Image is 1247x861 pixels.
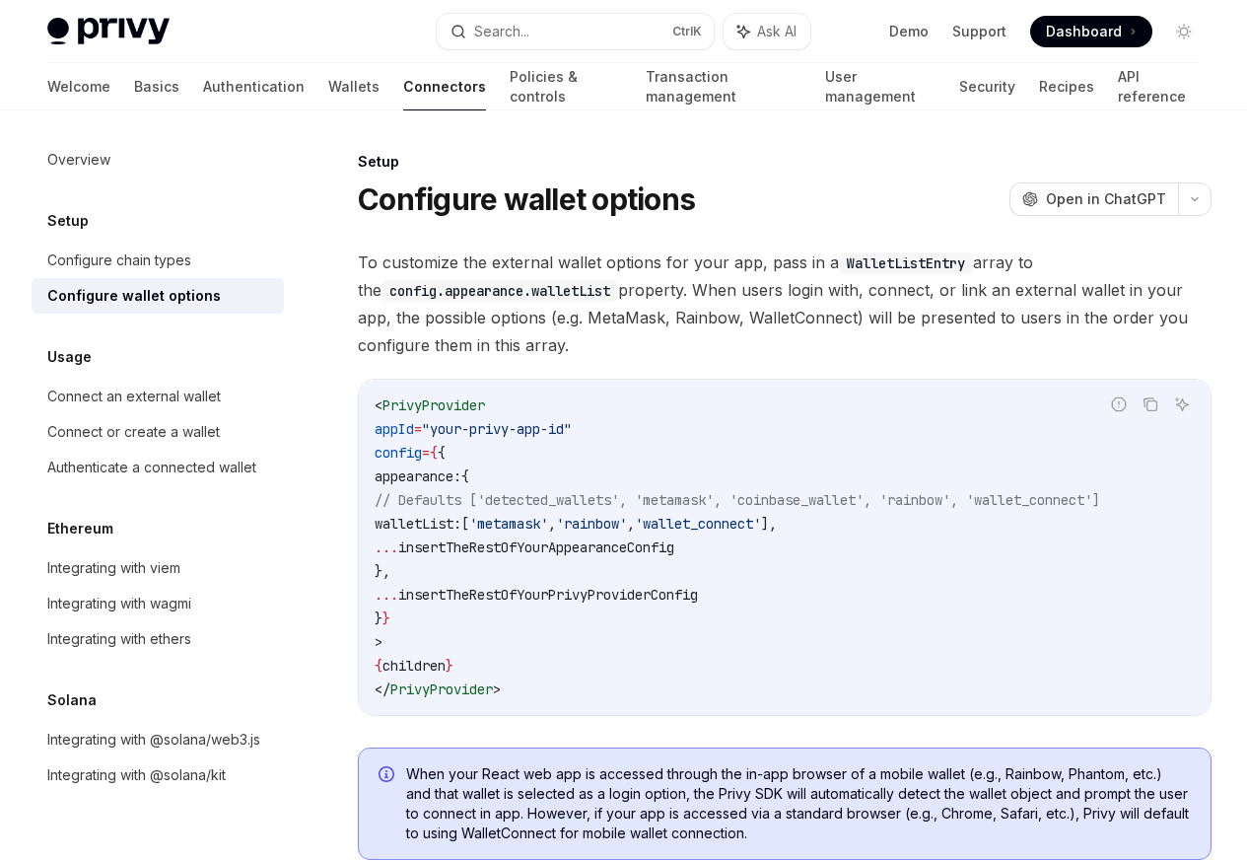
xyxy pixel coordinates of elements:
a: Policies & controls [510,63,622,110]
div: Integrating with @solana/web3.js [47,728,260,752]
span: { [430,444,438,462]
a: Integrating with @solana/web3.js [32,722,284,757]
span: , [548,515,556,533]
button: Report incorrect code [1106,392,1132,417]
code: config.appearance.walletList [381,280,618,302]
span: appearance: [375,467,461,485]
span: Open in ChatGPT [1046,189,1166,209]
a: Connectors [403,63,486,110]
a: Configure chain types [32,243,284,278]
span: ... [375,586,398,604]
span: > [493,681,501,698]
button: Toggle dark mode [1168,16,1200,47]
h5: Ethereum [47,517,113,540]
button: Copy the contents from the code block [1138,392,1163,417]
span: } [382,610,390,627]
span: 'rainbow' [556,515,627,533]
span: [ [461,515,469,533]
h5: Solana [47,688,97,712]
span: { [375,657,382,675]
span: "your-privy-app-id" [422,420,572,438]
span: Dashboard [1046,22,1122,41]
span: 'wallet_connect' [635,515,761,533]
a: Integrating with ethers [32,621,284,657]
span: , [627,515,635,533]
a: Integrating with @solana/kit [32,757,284,793]
h5: Usage [47,345,92,369]
a: Wallets [328,63,380,110]
div: Connect an external wallet [47,385,221,408]
a: Recipes [1039,63,1094,110]
a: Support [952,22,1006,41]
span: PrivyProvider [390,681,493,698]
a: API reference [1118,63,1200,110]
span: </ [375,681,390,698]
div: Search... [474,20,529,43]
span: When your React web app is accessed through the in-app browser of a mobile wallet (e.g., Rainbow,... [406,764,1191,843]
a: User management [825,63,935,110]
span: To customize the external wallet options for your app, pass in a array to the property. When user... [358,249,1212,359]
span: Ask AI [757,22,797,41]
a: Configure wallet options [32,278,284,314]
div: Configure wallet options [47,284,221,308]
a: Basics [134,63,179,110]
div: Integrating with @solana/kit [47,763,226,787]
span: = [422,444,430,462]
span: } [446,657,453,675]
span: Ctrl K [672,24,702,39]
div: Integrating with wagmi [47,592,191,615]
span: ], [761,515,777,533]
span: appId [375,420,414,438]
a: Dashboard [1030,16,1152,47]
span: insertTheRestOfYourPrivyProviderConfig [398,586,698,604]
span: }, [375,562,390,580]
h1: Configure wallet options [358,181,695,217]
span: ... [375,538,398,556]
img: light logo [47,18,170,45]
span: { [438,444,446,462]
a: Authenticate a connected wallet [32,450,284,485]
a: Integrating with viem [32,550,284,586]
div: Integrating with viem [47,556,180,580]
a: Authentication [203,63,305,110]
button: Ask AI [724,14,810,49]
div: Configure chain types [47,249,191,272]
a: Security [959,63,1015,110]
div: Setup [358,152,1212,172]
span: } [375,610,382,627]
button: Search...CtrlK [437,14,714,49]
span: walletList: [375,515,461,533]
svg: Info [379,766,398,786]
div: Overview [47,148,110,172]
span: < [375,396,382,414]
a: Demo [889,22,929,41]
a: Connect an external wallet [32,379,284,414]
span: children [382,657,446,675]
span: // Defaults ['detected_wallets', 'metamask', 'coinbase_wallet', 'rainbow', 'wallet_connect'] [375,491,1100,509]
div: Integrating with ethers [47,627,191,651]
button: Ask AI [1169,392,1195,417]
span: = [414,420,422,438]
div: Authenticate a connected wallet [47,456,256,479]
span: insertTheRestOfYourAppearanceConfig [398,538,674,556]
h5: Setup [47,209,89,233]
div: Connect or create a wallet [47,420,220,444]
code: WalletListEntry [839,252,973,274]
button: Open in ChatGPT [1009,182,1178,216]
span: 'metamask' [469,515,548,533]
a: Overview [32,142,284,178]
span: PrivyProvider [382,396,485,414]
a: Transaction management [646,63,801,110]
span: > [375,633,382,651]
a: Welcome [47,63,110,110]
span: config [375,444,422,462]
span: { [461,467,469,485]
a: Connect or create a wallet [32,414,284,450]
a: Integrating with wagmi [32,586,284,621]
